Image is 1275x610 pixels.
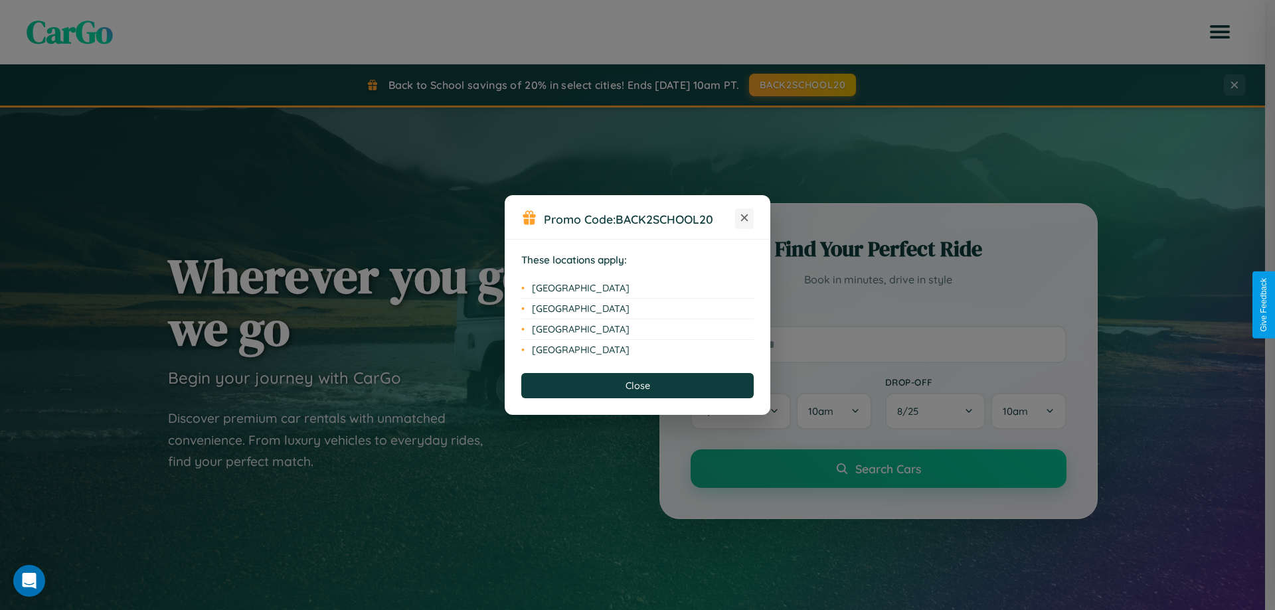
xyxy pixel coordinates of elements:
[521,299,754,319] li: [GEOGRAPHIC_DATA]
[521,319,754,340] li: [GEOGRAPHIC_DATA]
[616,212,713,226] b: BACK2SCHOOL20
[521,278,754,299] li: [GEOGRAPHIC_DATA]
[1259,278,1268,332] div: Give Feedback
[13,565,45,597] div: Open Intercom Messenger
[521,373,754,398] button: Close
[521,254,627,266] strong: These locations apply:
[521,340,754,360] li: [GEOGRAPHIC_DATA]
[544,212,735,226] h3: Promo Code:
